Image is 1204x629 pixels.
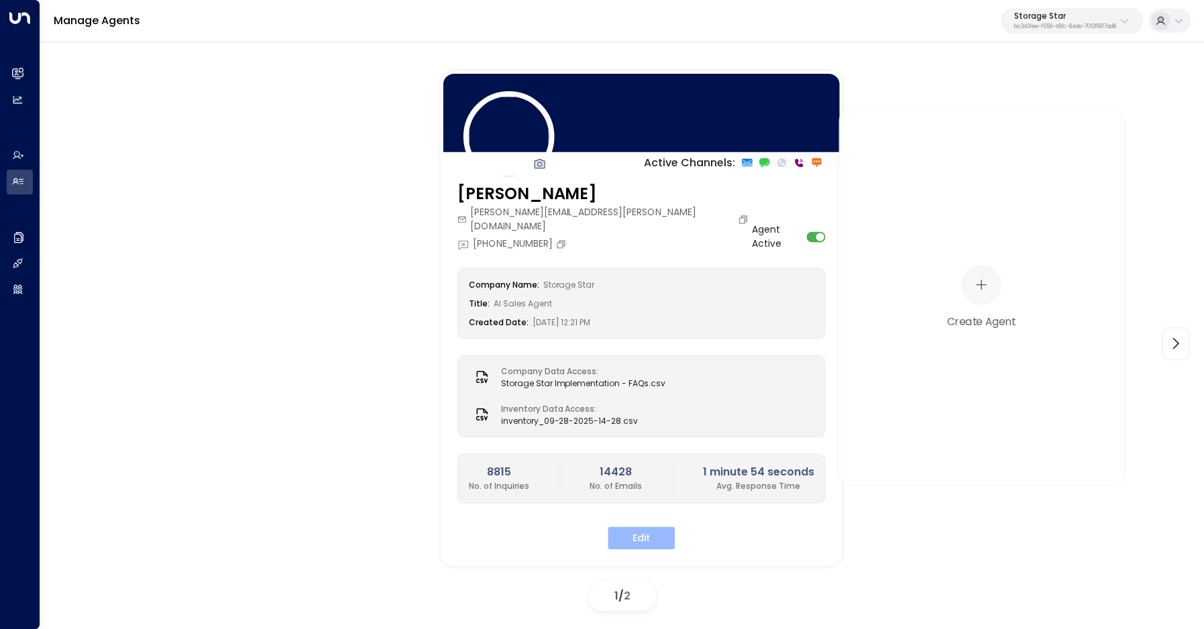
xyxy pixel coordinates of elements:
[457,237,570,251] div: [PHONE_NUMBER]
[494,298,552,309] span: AI Sales Agent
[590,463,642,479] h2: 14428
[590,479,642,492] p: No. of Emails
[532,317,590,328] span: [DATE] 12:21 PM
[469,279,539,290] label: Company Name:
[463,91,555,182] img: 120_headshot.jpg
[738,214,752,225] button: Copy
[752,223,802,251] label: Agent Active
[54,13,140,28] a: Manage Agents
[1001,8,1143,34] button: Storage Starbc340fee-f559-48fc-84eb-70f3f6817ad8
[644,154,735,170] p: Active Channels:
[703,463,814,479] h2: 1 minute 54 seconds
[457,181,752,205] h3: [PERSON_NAME]
[500,365,658,377] label: Company Data Access:
[543,279,594,290] span: Storage Star
[500,377,665,389] span: Storage Star Implementation - FAQs.csv
[703,479,814,492] p: Avg. Response Time
[469,298,490,309] label: Title:
[469,479,529,492] p: No. of Inquiries
[555,238,569,249] button: Copy
[1014,12,1116,20] p: Storage Star
[608,526,675,549] button: Edit
[589,581,656,611] div: /
[624,588,631,604] span: 2
[1014,24,1116,30] p: bc340fee-f559-48fc-84eb-70f3f6817ad8
[457,205,752,233] div: [PERSON_NAME][EMAIL_ADDRESS][PERSON_NAME][DOMAIN_NAME]
[469,463,529,479] h2: 8815
[469,317,529,328] label: Created Date:
[614,588,618,604] span: 1
[500,414,637,426] span: inventory_09-28-2025-14-28.csv
[947,313,1016,329] div: Create Agent
[500,402,631,414] label: Inventory Data Access:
